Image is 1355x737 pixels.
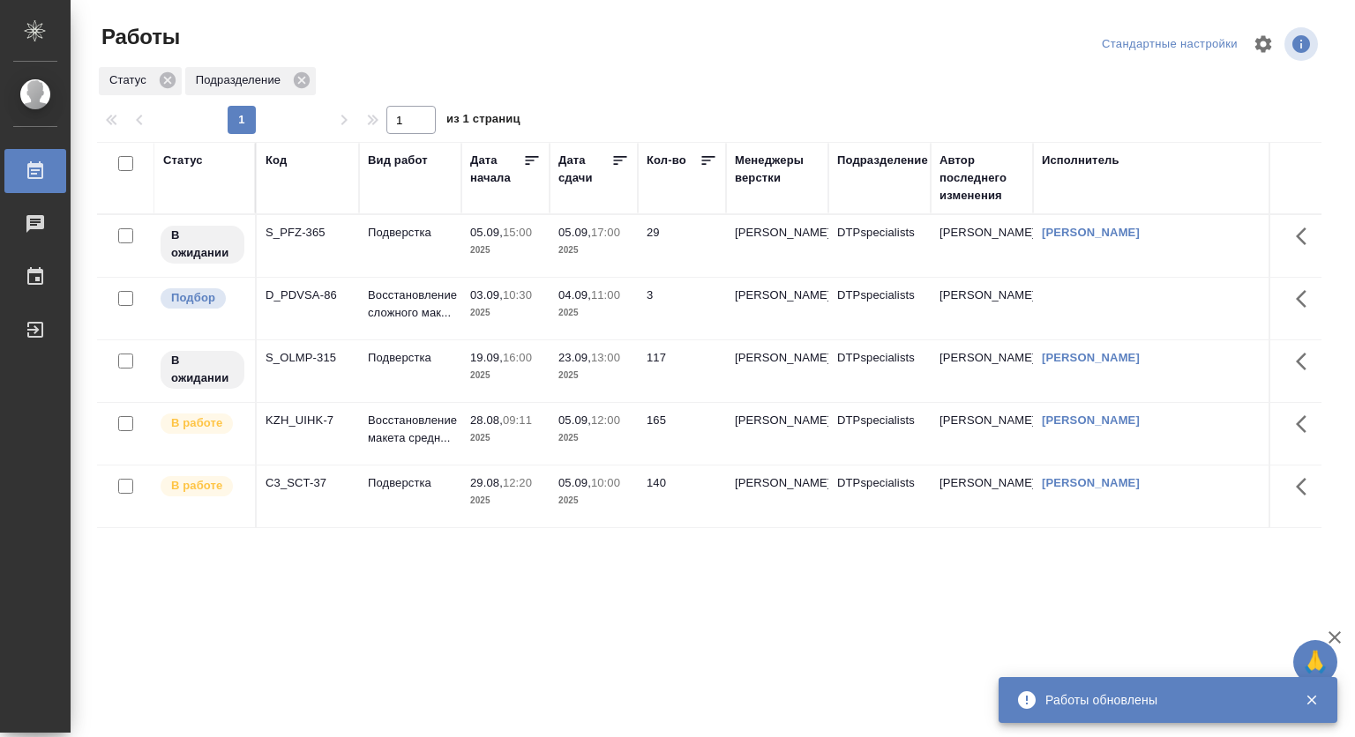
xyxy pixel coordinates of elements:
td: 29 [638,215,726,277]
span: Настроить таблицу [1242,23,1284,65]
p: 05.09, [558,413,591,427]
a: [PERSON_NAME] [1042,413,1140,427]
td: [PERSON_NAME] [931,215,1033,277]
span: из 1 страниц [446,108,520,134]
p: 2025 [558,242,629,259]
p: Подразделение [196,71,287,89]
p: 09:11 [503,413,532,427]
p: 23.09, [558,351,591,364]
p: 12:20 [503,476,532,489]
p: 05.09, [558,476,591,489]
p: 2025 [470,242,541,259]
p: 2025 [470,367,541,384]
button: Здесь прячутся важные кнопки [1285,215,1328,257]
button: Здесь прячутся важные кнопки [1285,340,1328,383]
div: Кол-во [647,152,686,169]
div: Код [266,152,287,169]
p: [PERSON_NAME] [735,349,820,367]
p: 05.09, [470,226,503,239]
p: Подверстка [368,349,453,367]
p: 28.08, [470,413,503,427]
p: 2025 [558,304,629,322]
p: В ожидании [171,227,234,262]
div: Подразделение [837,152,928,169]
p: 17:00 [591,226,620,239]
td: [PERSON_NAME] [931,403,1033,465]
div: Автор последнего изменения [940,152,1024,205]
div: D_PDVSA-86 [266,287,350,304]
div: Исполнитель назначен, приступать к работе пока рано [159,349,246,391]
td: [PERSON_NAME] [931,465,1033,527]
span: Посмотреть информацию [1284,27,1321,61]
p: Восстановление сложного мак... [368,287,453,322]
p: 2025 [470,429,541,447]
div: Менеджеры верстки [735,152,820,187]
p: 2025 [558,492,629,510]
p: 10:00 [591,476,620,489]
p: [PERSON_NAME] [735,474,820,492]
div: Вид работ [368,152,428,169]
p: 15:00 [503,226,532,239]
div: KZH_UIHK-7 [266,412,350,429]
td: DTPspecialists [828,278,931,339]
div: split button [1097,31,1242,58]
td: 3 [638,278,726,339]
button: Здесь прячутся важные кнопки [1285,278,1328,320]
button: Закрыть [1293,692,1329,708]
button: Здесь прячутся важные кнопки [1285,465,1328,508]
p: 10:30 [503,288,532,301]
div: Можно подбирать исполнителей [159,287,246,310]
td: [PERSON_NAME] [931,278,1033,339]
p: 04.09, [558,288,591,301]
p: Восстановление макета средн... [368,412,453,447]
a: [PERSON_NAME] [1042,226,1140,239]
p: 05.09, [558,226,591,239]
p: 2025 [470,304,541,322]
p: [PERSON_NAME] [735,412,820,429]
p: [PERSON_NAME] [735,287,820,304]
div: Исполнитель назначен, приступать к работе пока рано [159,224,246,265]
button: 🙏 [1293,640,1337,684]
p: Подверстка [368,224,453,242]
a: [PERSON_NAME] [1042,476,1140,489]
td: DTPspecialists [828,465,931,527]
td: DTPspecialists [828,215,931,277]
p: Подверстка [368,474,453,492]
p: В ожидании [171,352,234,387]
span: 🙏 [1300,644,1330,681]
div: Исполнитель выполняет работу [159,412,246,435]
td: [PERSON_NAME] [931,340,1033,402]
td: DTPspecialists [828,340,931,402]
div: Подразделение [185,67,316,95]
td: 117 [638,340,726,402]
p: Подбор [171,289,215,307]
p: 29.08, [470,476,503,489]
p: 16:00 [503,351,532,364]
div: Статус [163,152,203,169]
p: В работе [171,477,222,495]
p: В работе [171,414,222,432]
p: 2025 [470,492,541,510]
td: DTPspecialists [828,403,931,465]
p: 03.09, [470,288,503,301]
p: 19.09, [470,351,503,364]
p: 11:00 [591,288,620,301]
td: 165 [638,403,726,465]
div: S_PFZ-365 [266,224,350,242]
div: Исполнитель [1042,152,1119,169]
p: [PERSON_NAME] [735,224,820,242]
button: Здесь прячутся важные кнопки [1285,403,1328,445]
div: S_OLMP-315 [266,349,350,367]
p: 13:00 [591,351,620,364]
p: 2025 [558,429,629,447]
div: Работы обновлены [1045,691,1278,709]
p: Статус [109,71,153,89]
div: C3_SCT-37 [266,474,350,492]
div: Дата начала [470,152,523,187]
div: Статус [99,67,182,95]
div: Исполнитель выполняет работу [159,474,246,498]
a: [PERSON_NAME] [1042,351,1140,364]
p: 12:00 [591,413,620,427]
div: Дата сдачи [558,152,611,187]
p: 2025 [558,367,629,384]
